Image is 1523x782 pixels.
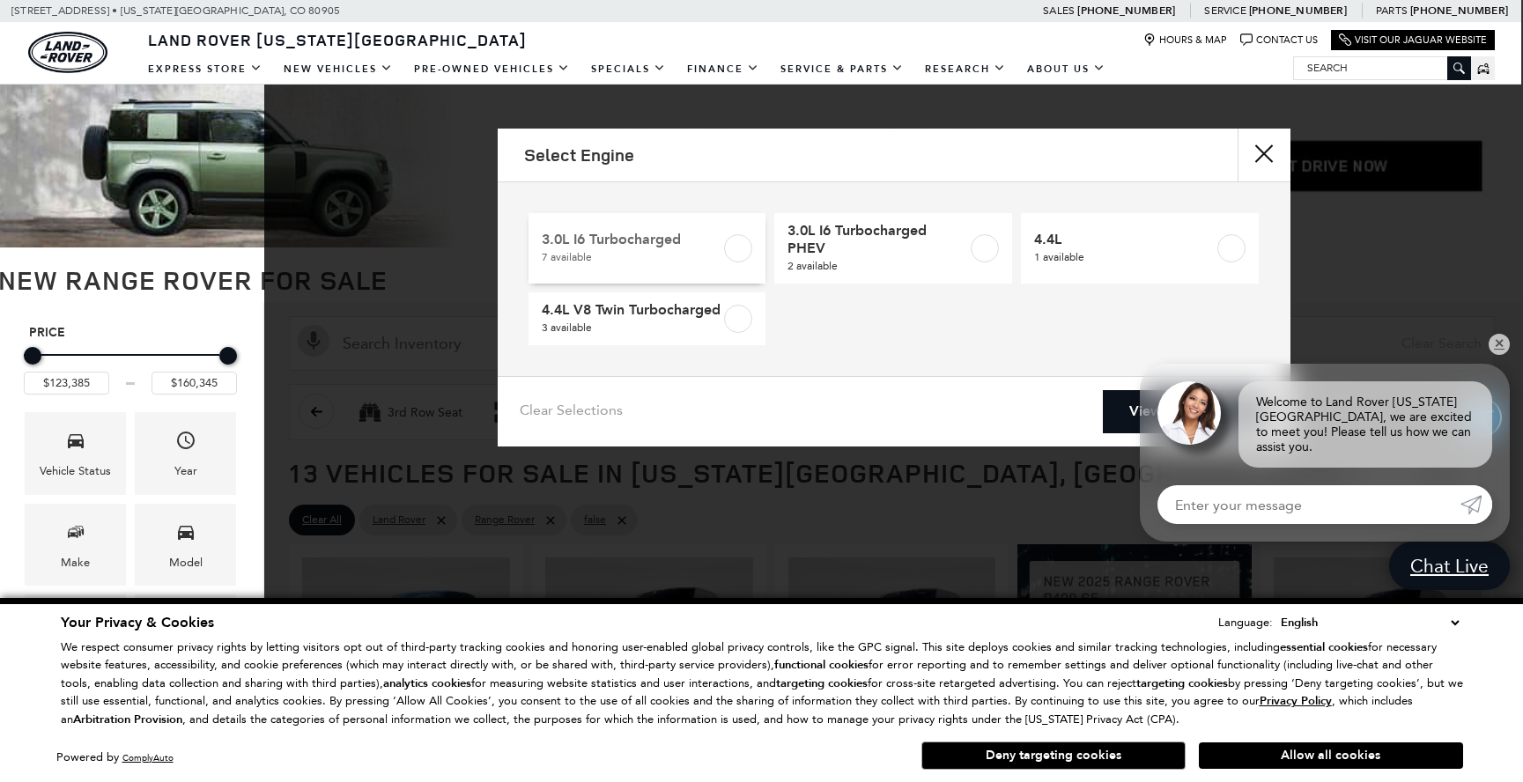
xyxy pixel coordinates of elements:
span: 7 available [542,248,721,266]
h5: Price [29,325,232,341]
a: 3.0L I6 Turbocharged PHEV2 available [774,213,1012,284]
a: Hours & Map [1143,33,1227,47]
button: Deny targeting cookies [921,741,1186,770]
button: Allow all cookies [1199,742,1463,769]
a: Land Rover [US_STATE][GEOGRAPHIC_DATA] [137,29,537,50]
span: Year [175,425,196,461]
a: [PHONE_NUMBER] [1077,4,1175,18]
span: 3 available [542,319,721,336]
span: Make [65,517,86,553]
span: Land Rover [US_STATE][GEOGRAPHIC_DATA] [148,29,527,50]
span: Parts [1376,4,1408,17]
a: Contact Us [1240,33,1318,47]
span: Sales [1043,4,1075,17]
div: ModelModel [135,504,236,586]
div: Price [24,341,237,395]
div: Year [174,461,197,481]
a: Visit Our Jaguar Website [1339,33,1487,47]
span: 4.4L V8 Twin Turbocharged [542,301,721,319]
div: Minimum Price [24,347,41,365]
span: Your Privacy & Cookies [61,613,214,632]
a: About Us [1017,54,1116,85]
div: VehicleVehicle Status [25,412,126,494]
p: We respect consumer privacy rights by letting visitors opt out of third-party tracking cookies an... [61,638,1463,729]
a: Clear Selections [520,402,623,423]
div: Welcome to Land Rover [US_STATE][GEOGRAPHIC_DATA], we are excited to meet you! Please tell us how... [1238,381,1492,468]
div: Maximum Price [219,347,237,365]
span: Vehicle [65,425,86,461]
strong: targeting cookies [1136,675,1228,691]
strong: targeting cookies [776,675,868,691]
a: Specials [580,54,676,85]
span: Chat Live [1401,554,1497,578]
a: 3.0L I6 Turbocharged7 available [529,213,766,284]
span: 3.0L I6 Turbocharged [542,231,721,248]
strong: analytics cookies [383,675,471,691]
div: Model [169,553,203,572]
div: Powered by [56,752,174,764]
a: 4.4L1 available [1021,213,1259,284]
input: Minimum [24,372,109,395]
a: Chat Live [1389,542,1510,590]
span: 3.0L I6 Turbocharged PHEV [787,222,967,257]
nav: Main Navigation [137,54,1116,85]
img: Agent profile photo [1157,381,1221,445]
button: Close [1238,129,1290,181]
input: Enter your message [1157,485,1460,524]
a: Finance [676,54,770,85]
input: Search [1294,57,1470,78]
div: YearYear [135,412,236,494]
a: [PHONE_NUMBER] [1249,4,1347,18]
input: Maximum [152,372,237,395]
div: TrimTrim [25,594,126,676]
div: FeaturesFeatures [135,594,236,676]
span: 2 available [787,257,967,275]
div: MakeMake [25,504,126,586]
a: [PHONE_NUMBER] [1410,4,1508,18]
h2: Select Engine [524,145,634,165]
div: Language: [1218,616,1273,628]
div: Make [61,553,90,572]
a: View 13 Matches [1103,390,1268,433]
a: Pre-Owned Vehicles [403,54,580,85]
select: Language Select [1276,613,1463,632]
span: Model [175,517,196,553]
a: EXPRESS STORE [137,54,273,85]
a: ComplyAuto [122,752,174,764]
a: land-rover [28,32,107,73]
strong: functional cookies [774,657,869,673]
a: New Vehicles [273,54,403,85]
div: Vehicle Status [40,461,111,481]
span: 4.4L [1034,231,1214,248]
span: 1 available [1034,248,1214,266]
span: Service [1204,4,1246,17]
a: 4.4L V8 Twin Turbocharged3 available [529,292,766,345]
strong: essential cookies [1280,639,1368,655]
a: Research [914,54,1017,85]
u: Privacy Policy [1260,693,1332,709]
img: Land Rover [28,32,107,73]
a: [STREET_ADDRESS] • [US_STATE][GEOGRAPHIC_DATA], CO 80905 [11,4,340,17]
strong: Arbitration Provision [73,712,182,727]
a: Submit [1460,485,1492,524]
a: Service & Parts [770,54,914,85]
